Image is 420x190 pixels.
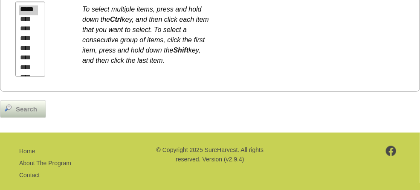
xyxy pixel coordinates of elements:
[151,146,269,165] p: © Copyright 2025 SureHarvest. All rights reserved. Version (v2.9.4)
[19,148,35,155] a: Home
[19,172,40,179] a: Contact
[386,146,397,156] img: footer-facebook.png
[12,105,41,114] span: Search
[174,47,189,54] b: Shift
[19,160,71,167] a: About The Program
[110,16,122,23] b: Ctrl
[5,105,12,111] img: magnifier.png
